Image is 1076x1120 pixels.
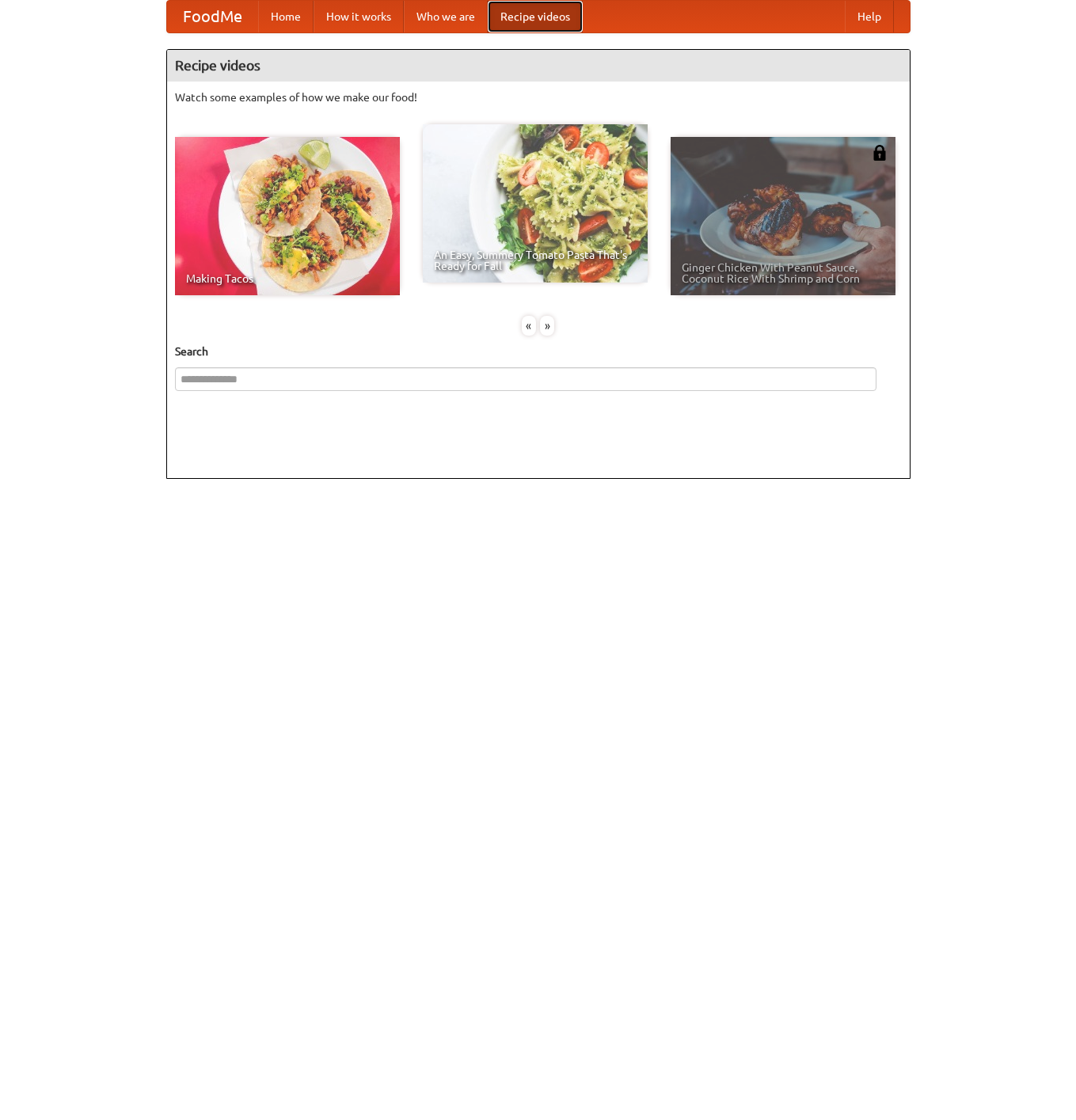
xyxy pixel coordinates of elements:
img: 483408.png [872,145,888,161]
a: Recipe videos [488,1,583,32]
div: » [540,316,554,336]
p: Watch some examples of how we make our food! [175,89,902,105]
a: How it works [314,1,404,32]
span: An Easy, Summery Tomato Pasta That's Ready for Fall [434,249,637,271]
a: Help [845,1,894,32]
span: Making Tacos [186,273,389,284]
h5: Search [175,344,902,359]
a: Home [258,1,314,32]
h4: Recipe videos [167,50,910,82]
a: FoodMe [167,1,258,32]
a: An Easy, Summery Tomato Pasta That's Ready for Fall [423,124,648,283]
div: « [522,316,536,336]
a: Who we are [404,1,488,32]
a: Making Tacos [175,137,400,295]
